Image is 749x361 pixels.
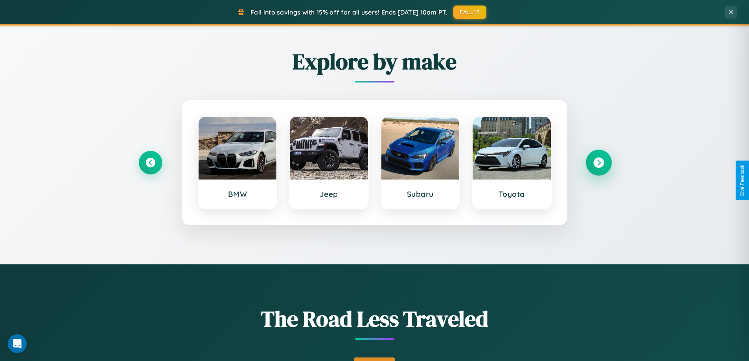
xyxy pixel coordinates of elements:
div: Give Feedback [740,165,745,196]
h2: Explore by make [139,46,611,77]
span: Fall into savings with 15% off for all users! Ends [DATE] 10am PT. [250,8,447,16]
h3: Toyota [480,189,543,199]
h3: Jeep [298,189,360,199]
h3: BMW [206,189,269,199]
h1: The Road Less Traveled [139,304,611,334]
h3: Subaru [389,189,452,199]
button: FALL15 [453,5,486,19]
div: Open Intercom Messenger [8,334,27,353]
